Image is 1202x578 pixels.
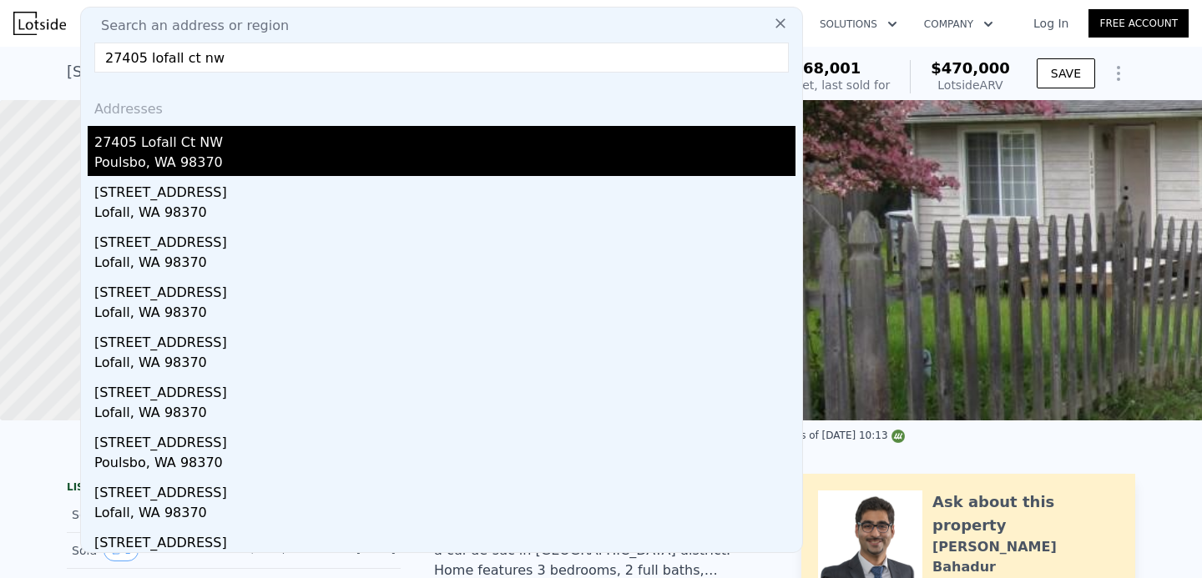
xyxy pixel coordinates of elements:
[94,203,795,226] div: Lofall, WA 98370
[94,153,795,176] div: Poulsbo, WA 98370
[72,540,220,561] div: Sold
[94,226,795,253] div: [STREET_ADDRESS]
[932,537,1119,577] div: [PERSON_NAME] Bahadur
[94,453,795,476] div: Poulsbo, WA 98370
[94,253,795,276] div: Lofall, WA 98370
[94,353,795,376] div: Lofall, WA 98370
[94,503,795,526] div: Lofall, WA 98370
[94,126,795,153] div: 27405 Lofall Ct NW
[88,16,289,36] span: Search an address or region
[94,176,795,203] div: [STREET_ADDRESS]
[94,426,795,453] div: [STREET_ADDRESS]
[1088,9,1189,38] a: Free Account
[911,9,1007,39] button: Company
[94,276,795,303] div: [STREET_ADDRESS]
[94,476,795,503] div: [STREET_ADDRESS]
[72,504,220,525] div: Sold
[1013,15,1088,32] a: Log In
[94,376,795,403] div: [STREET_ADDRESS]
[891,430,905,443] img: NWMLS Logo
[753,77,890,93] div: Off Market, last sold for
[1037,58,1095,88] button: SAVE
[94,43,789,73] input: Enter an address, city, region, neighborhood or zip code
[67,480,401,497] div: LISTING & SALE HISTORY
[782,59,861,77] span: $168,001
[931,59,1010,77] span: $470,000
[1102,57,1135,90] button: Show Options
[94,303,795,326] div: Lofall, WA 98370
[932,490,1119,537] div: Ask about this property
[94,526,795,553] div: [STREET_ADDRESS]
[94,326,795,353] div: [STREET_ADDRESS]
[88,86,795,126] div: Addresses
[94,403,795,426] div: Lofall, WA 98370
[806,9,911,39] button: Solutions
[67,60,470,83] div: [STREET_ADDRESS] , [GEOGRAPHIC_DATA] , WA 98374
[931,77,1010,93] div: Lotside ARV
[13,12,66,35] img: Lotside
